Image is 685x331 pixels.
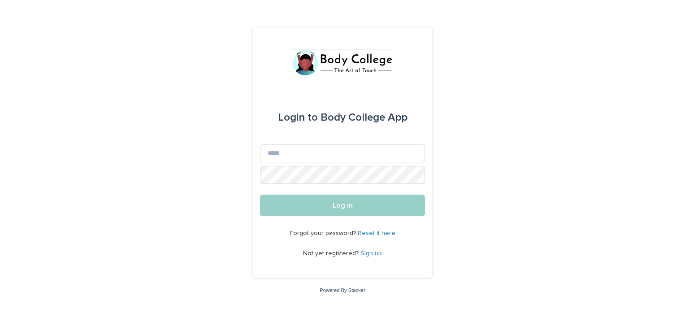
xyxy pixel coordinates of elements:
img: xvtzy2PTuGgGH0xbwGb2 [292,49,393,76]
span: Not yet registered? [303,250,360,257]
span: Forgot your password? [290,230,358,236]
div: Body College App [278,105,408,130]
a: Sign up [360,250,382,257]
button: Log in [260,195,425,216]
span: Login to [278,112,318,123]
span: Log in [333,202,353,209]
a: Powered By Stacker [320,287,365,293]
a: Reset it here [358,230,395,236]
